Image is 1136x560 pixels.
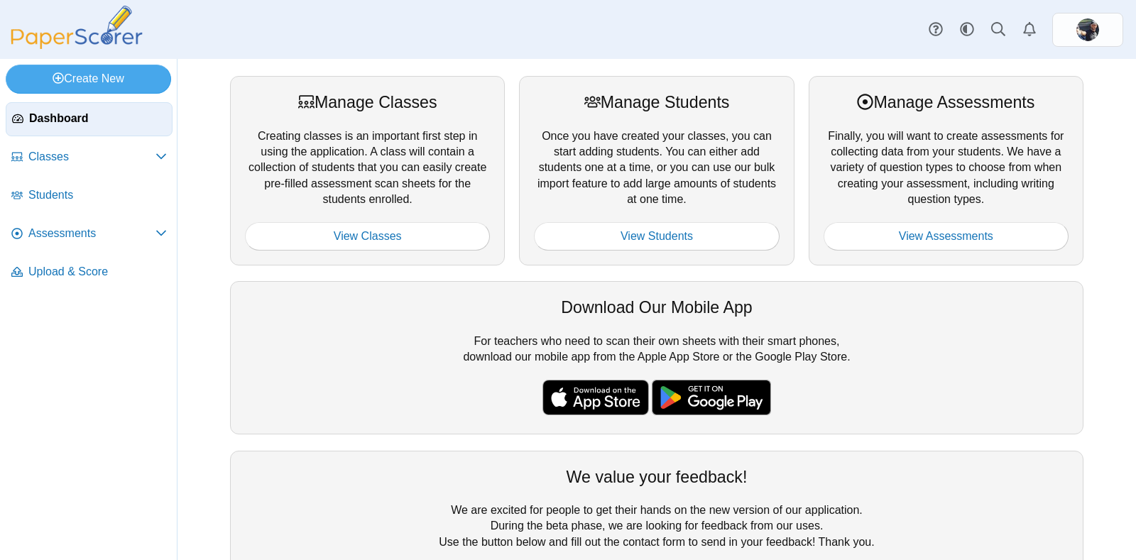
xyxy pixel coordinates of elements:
span: Dashboard [29,111,166,126]
div: Manage Assessments [824,91,1069,114]
a: Create New [6,65,171,93]
a: Assessments [6,217,173,251]
div: Manage Students [534,91,779,114]
a: Upload & Score [6,256,173,290]
div: Download Our Mobile App [245,296,1069,319]
a: Classes [6,141,173,175]
a: Dashboard [6,102,173,136]
div: For teachers who need to scan their own sheets with their smart phones, download our mobile app f... [230,281,1083,434]
span: Max Newill [1076,18,1099,41]
a: View Classes [245,222,490,251]
img: apple-store-badge.svg [542,380,649,415]
span: Students [28,187,167,203]
img: ps.UbxoEbGB7O8jyuZL [1076,18,1099,41]
img: google-play-badge.png [652,380,771,415]
img: PaperScorer [6,6,148,49]
span: Upload & Score [28,264,167,280]
div: We value your feedback! [245,466,1069,488]
a: ps.UbxoEbGB7O8jyuZL [1052,13,1123,47]
span: Classes [28,149,155,165]
a: PaperScorer [6,39,148,51]
div: Creating classes is an important first step in using the application. A class will contain a coll... [230,76,505,265]
a: View Students [534,222,779,251]
a: Alerts [1014,14,1045,45]
div: Manage Classes [245,91,490,114]
span: Assessments [28,226,155,241]
a: View Assessments [824,222,1069,251]
div: Finally, you will want to create assessments for collecting data from your students. We have a va... [809,76,1083,265]
div: Once you have created your classes, you can start adding students. You can either add students on... [519,76,794,265]
a: Students [6,179,173,213]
